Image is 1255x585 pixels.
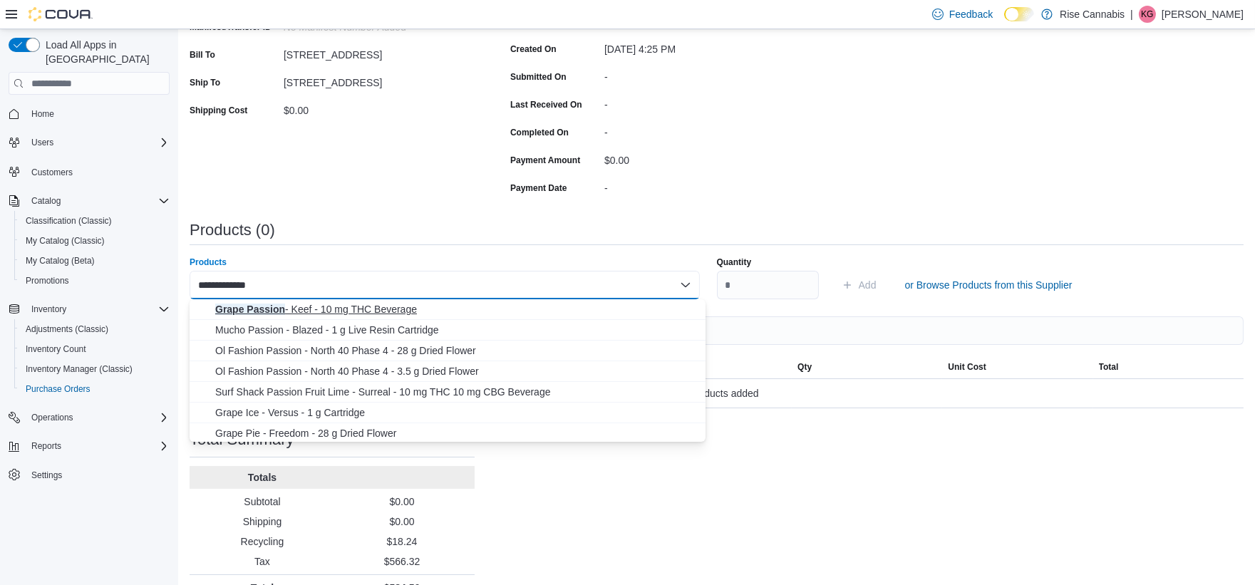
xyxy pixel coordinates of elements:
[1130,6,1133,23] p: |
[9,98,170,522] nav: Complex example
[1139,6,1156,23] div: Kyle Gellner
[792,356,942,378] button: Qty
[195,470,329,485] p: Totals
[190,49,215,61] label: Bill To
[335,495,469,509] p: $0.00
[26,105,60,123] a: Home
[3,436,175,456] button: Reports
[717,257,752,268] label: Quantity
[899,271,1078,299] button: or Browse Products from this Supplier
[31,195,61,207] span: Catalog
[1060,6,1125,23] p: Rise Cannabis
[26,409,170,426] span: Operations
[26,215,112,227] span: Classification (Classic)
[14,359,175,379] button: Inventory Manager (Classic)
[26,162,170,180] span: Customers
[26,438,170,455] span: Reports
[20,380,96,398] a: Purchase Orders
[20,232,110,249] a: My Catalog (Classic)
[3,408,175,428] button: Operations
[31,108,54,120] span: Home
[335,534,469,549] p: $18.24
[510,43,557,55] label: Created On
[510,182,567,194] label: Payment Date
[31,440,61,452] span: Reports
[284,99,475,116] div: $0.00
[20,212,170,229] span: Classification (Classic)
[26,275,69,286] span: Promotions
[190,77,220,88] label: Ship To
[31,167,73,178] span: Customers
[510,155,580,166] label: Payment Amount
[604,177,795,194] div: -
[335,554,469,569] p: $566.32
[335,514,469,529] p: $0.00
[195,514,329,529] p: Shipping
[190,423,706,444] button: Grape Pie - Freedom - 28 g Dried Flower
[29,7,93,21] img: Cova
[26,192,170,209] span: Catalog
[14,339,175,359] button: Inventory Count
[3,103,175,124] button: Home
[26,323,108,335] span: Adjustments (Classic)
[604,38,795,55] div: [DATE] 4:25 PM
[905,278,1073,292] span: or Browse Products from this Supplier
[190,257,227,268] label: Products
[26,383,91,395] span: Purchase Orders
[20,361,170,378] span: Inventory Manager (Classic)
[31,137,53,148] span: Users
[859,278,877,292] span: Add
[20,212,118,229] a: Classification (Classic)
[942,356,1093,378] button: Unit Cost
[604,149,795,166] div: $0.00
[20,272,170,289] span: Promotions
[26,363,133,375] span: Inventory Manager (Classic)
[26,343,86,355] span: Inventory Count
[195,534,329,549] p: Recycling
[20,321,114,338] a: Adjustments (Classic)
[14,319,175,339] button: Adjustments (Classic)
[20,232,170,249] span: My Catalog (Classic)
[26,164,78,181] a: Customers
[284,43,475,61] div: [STREET_ADDRESS]
[604,121,795,138] div: -
[1004,21,1005,22] span: Dark Mode
[26,134,59,151] button: Users
[1099,361,1119,373] span: Total
[14,231,175,251] button: My Catalog (Classic)
[3,133,175,152] button: Users
[14,271,175,291] button: Promotions
[948,361,986,373] span: Unit Cost
[190,382,706,403] button: Surf Shack Passion Fruit Lime - Surreal - 10 mg THC 10 mg CBG Beverage
[26,438,67,455] button: Reports
[190,361,706,382] button: Ol Fashion Passion - North 40 Phase 4 - 3.5 g Dried Flower
[20,252,100,269] a: My Catalog (Beta)
[190,403,706,423] button: Grape Ice - Versus - 1 g Cartridge
[26,134,170,151] span: Users
[26,409,79,426] button: Operations
[190,320,706,341] button: Mucho Passion - Blazed - 1 g Live Resin Cartridge
[20,341,92,358] a: Inventory Count
[26,301,170,318] span: Inventory
[680,279,691,291] button: Close list of options
[190,341,706,361] button: Ol Fashion Passion - North 40 Phase 4 - 28 g Dried Flower
[510,71,567,83] label: Submitted On
[190,299,706,320] button: Grape Passion - Keef - 10 mg THC Beverage
[26,105,170,123] span: Home
[3,299,175,319] button: Inventory
[14,251,175,271] button: My Catalog (Beta)
[1004,7,1034,22] input: Dark Mode
[40,38,170,66] span: Load All Apps in [GEOGRAPHIC_DATA]
[3,191,175,211] button: Catalog
[510,99,582,110] label: Last Received On
[510,127,569,138] label: Completed On
[674,385,758,402] span: No products added
[31,412,73,423] span: Operations
[604,93,795,110] div: -
[284,71,475,88] div: [STREET_ADDRESS]
[1093,356,1244,378] button: Total
[14,211,175,231] button: Classification (Classic)
[1162,6,1244,23] p: [PERSON_NAME]
[26,466,170,484] span: Settings
[190,105,247,116] label: Shipping Cost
